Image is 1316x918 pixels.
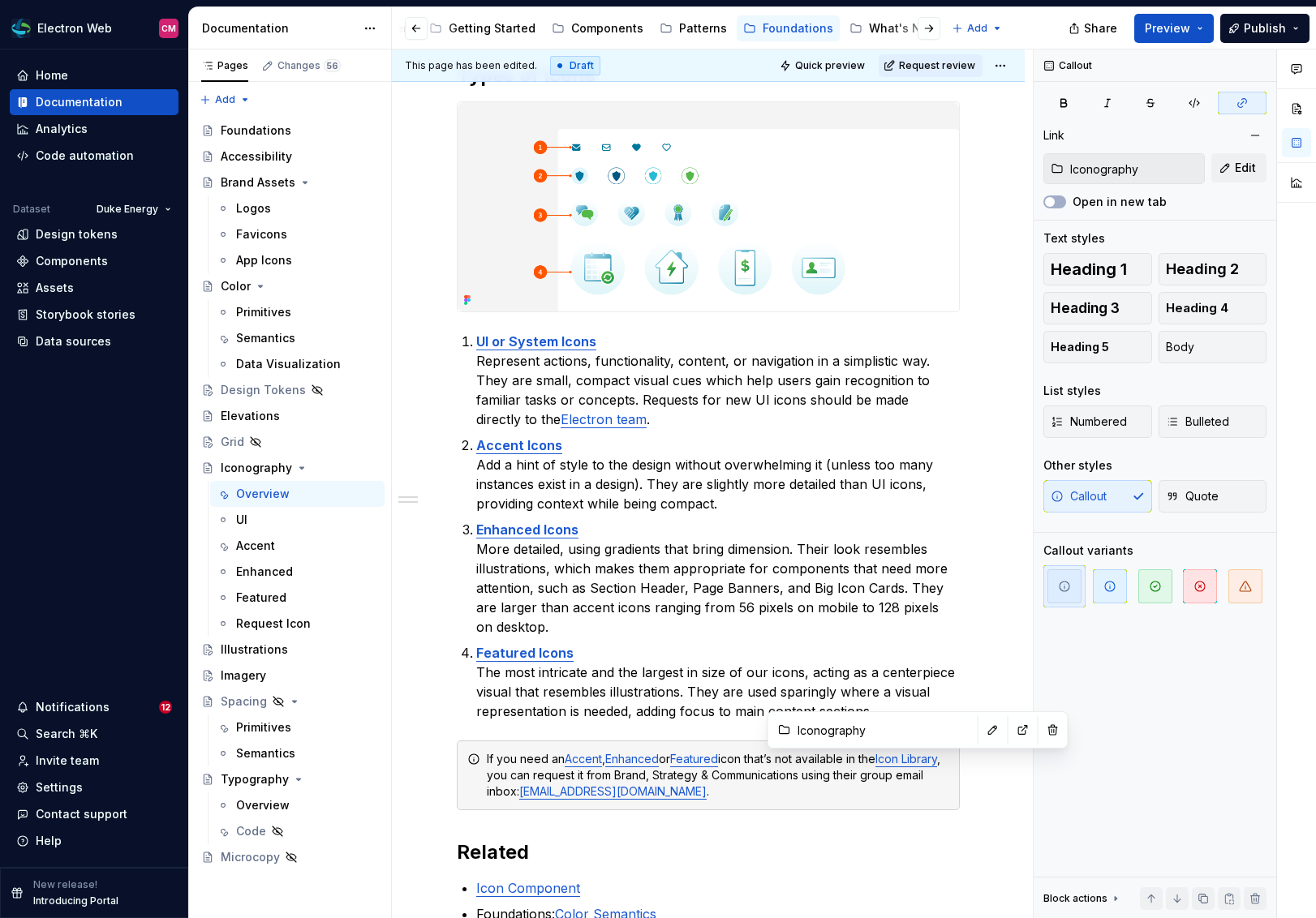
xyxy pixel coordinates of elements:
p: Add a hint of style to the design without overwhelming it (unless too many instances exist in a d... [476,435,960,513]
div: Other styles [1043,457,1112,474]
a: Data sources [10,328,178,354]
div: Primitives [236,304,291,320]
div: Data Visualization [236,356,341,372]
a: Featured [670,752,718,766]
span: This page has been edited. [405,59,537,72]
span: Body [1166,339,1194,355]
span: Add [967,22,987,35]
button: Edit [1211,153,1267,182]
img: f6f21888-ac52-4431-a6ea-009a12e2bf23.png [11,19,31,38]
a: App Icons [210,247,385,273]
div: Foundations [763,20,833,36]
a: Assets [10,275,178,301]
a: What's New [843,15,944,41]
button: Electron WebCM [3,11,185,45]
div: Home [36,67,68,84]
div: Text styles [1043,230,1105,247]
div: CM [161,22,176,35]
div: Storybook stories [36,307,135,323]
div: Documentation [202,20,355,36]
div: Overview [236,797,290,813]
a: Overview [210,792,385,818]
div: If you need an , or icon that’s not available in the , you can request it from Brand, Strategy & ... [487,751,949,800]
a: Code automation [10,143,178,169]
span: Bulleted [1166,414,1229,430]
button: Request review [879,54,983,77]
button: Heading 1 [1043,253,1152,285]
span: Heading 5 [1051,339,1109,355]
span: 12 [159,701,172,714]
span: Quote [1166,488,1219,504]
div: Draft [550,56,600,75]
img: 9a345250-4fa8-4d6e-ba39-2fd85b3ef261.png [458,102,959,311]
a: Accent [210,533,385,559]
a: Semantics [210,325,385,351]
a: [EMAIL_ADDRESS][DOMAIN_NAME] [519,784,707,798]
button: Contact support [10,801,178,827]
div: Semantics [236,330,295,346]
a: Components [10,248,178,274]
span: Heading 1 [1051,261,1127,277]
p: The most intricate and the largest in size of our icons, acting as a centerpiece visual that rese... [476,643,960,721]
div: Page tree [195,118,385,870]
div: What's New [869,20,938,36]
span: Numbered [1051,414,1127,430]
a: Color [195,273,385,299]
button: Numbered [1043,405,1152,438]
div: Request Icon [236,616,311,632]
a: Settings [10,774,178,800]
div: Imagery [221,667,266,684]
div: Dataset [13,203,50,216]
button: Search ⌘K [10,721,178,747]
div: Block actions [1043,887,1122,910]
a: Code [210,818,385,844]
div: Code automation [36,148,134,164]
a: Typography [195,766,385,792]
a: Icon Library [875,752,937,766]
div: Design Tokens [221,382,306,398]
a: UI or System Icons [476,333,596,350]
a: Accent [565,752,602,766]
a: Accent Icons [476,437,562,453]
div: Block actions [1043,892,1107,905]
div: Accent [236,538,275,554]
button: Publish [1220,14,1310,43]
div: Microcopy [221,849,280,865]
a: Components [545,15,650,41]
button: Duke Energy [89,198,178,221]
div: Components [571,20,643,36]
div: Search ⌘K [36,726,97,742]
div: Electron Web [37,20,112,36]
button: Heading 3 [1043,292,1152,324]
button: Help [10,828,178,854]
span: Heading 4 [1166,300,1228,316]
div: Assets [36,280,74,296]
p: Introducing Portal [33,894,118,907]
a: Illustrations [195,637,385,663]
a: Getting Started [423,15,542,41]
button: Quote [1159,480,1267,513]
div: Invite team [36,753,99,769]
button: Share [1060,14,1128,43]
div: Color [221,278,251,294]
a: Spacing [195,688,385,714]
a: Primitives [210,714,385,740]
a: Analytics [10,116,178,142]
button: Heading 4 [1159,292,1267,324]
a: Storybook stories [10,302,178,328]
span: Heading 3 [1051,300,1120,316]
div: Page tree [253,12,795,45]
div: Contact support [36,806,127,822]
a: Electron team [561,411,647,427]
div: Settings [36,779,83,796]
div: Semantics [236,745,295,761]
p: Represent actions, functionality, content, or navigation in a simplistic way. They are small, com... [476,332,960,429]
button: Preview [1134,14,1214,43]
a: Featured Icons [476,645,574,661]
span: Duke Energy [97,203,158,216]
button: Bulleted [1159,405,1267,438]
span: Request review [899,59,975,72]
div: Analytics [36,121,88,137]
button: Add [947,17,1008,40]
